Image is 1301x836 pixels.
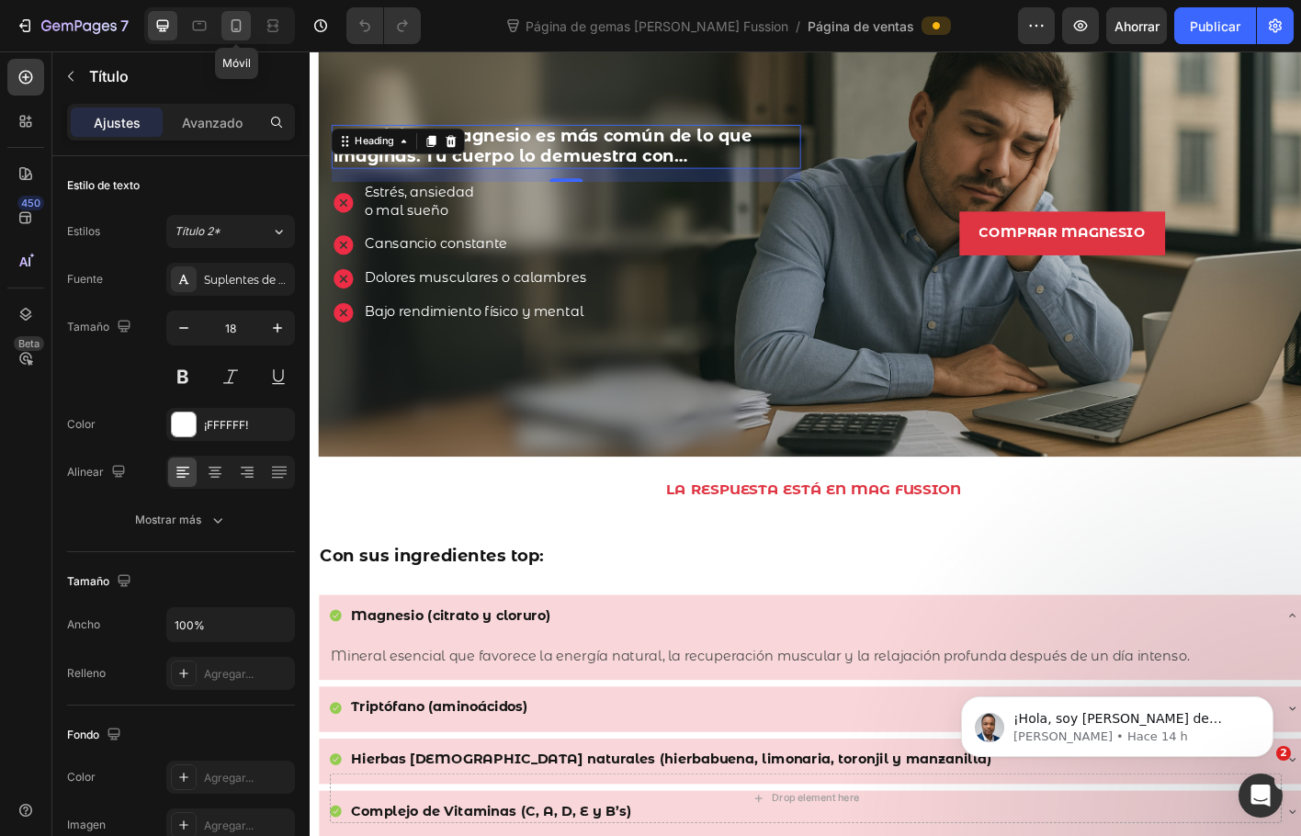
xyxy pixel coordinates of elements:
p: Título [89,65,288,87]
strong: Magnesio (citrato y cloruro) [46,618,267,636]
font: Título 2* [175,224,221,238]
font: Página de gemas [PERSON_NAME] Fussion [526,18,788,34]
font: 7 [120,17,129,35]
font: Estilos [67,224,100,238]
font: ¡FFFFFF! [204,418,248,432]
font: Color [67,770,96,784]
iframe: Área de diseño [310,51,1301,836]
font: 2 [1280,747,1287,759]
strong: Triptófano (aminoácidos) [46,720,243,738]
font: Agregar... [204,667,254,681]
font: Ancho [67,617,100,631]
iframe: Chat en vivo de Intercom [1239,774,1283,818]
span: La respuesta está en Mag Fussion [397,478,725,496]
font: Agregar... [204,819,254,832]
font: Ajustes [94,115,141,130]
button: Ahorrar [1106,7,1167,44]
font: Tamaño [67,574,109,588]
strong: COMPRAR MAGNESIO [744,193,929,210]
font: Color [67,417,96,431]
font: 450 [21,197,40,209]
font: Relleno [67,666,106,680]
font: Título [89,67,129,85]
button: Título 2* [166,215,295,248]
font: / [796,18,800,34]
strong: Hierbas [DEMOGRAPHIC_DATA] naturales (hierbabuena, limonaria, toronjil y manzanilla) [46,778,758,796]
input: Auto [167,608,294,641]
font: ¡Hola, soy [PERSON_NAME] de nuevo! 😊 [PERSON_NAME] quería hacer un seguimiento ya que no he recib... [80,53,312,251]
div: Deshacer/Rehacer [346,7,421,44]
font: Avanzado [182,115,243,130]
font: Agregar... [204,771,254,785]
strong: Con sus ingredientes top: [11,549,260,571]
button: Mostrar más [67,503,295,537]
font: Imagen [67,818,106,831]
p: Mineral esencial que favorece la energía natural, la recuperación muscular y la relajación profun... [23,660,1098,686]
font: Alinear [67,465,104,479]
iframe: Mensaje de notificaciones del intercomunicador [933,658,1301,786]
font: Beta [18,337,40,350]
font: Ahorrar [1114,18,1160,34]
font: Estilo de texto [67,178,140,192]
font: Fondo [67,728,99,741]
font: [PERSON_NAME] • Hace 14 h [80,72,255,85]
font: Suplentes de Montserrat [204,273,345,287]
button: Publicar [1174,7,1256,44]
button: 7 [7,7,137,44]
p: Mensaje de Sinclair, enviado hace 14h [80,71,317,87]
font: Página de ventas [808,18,914,34]
font: Publicar [1190,18,1240,34]
a: COMPRAR MAGNESIO [722,178,951,227]
font: Tamaño [67,320,109,333]
font: Fuente [67,272,103,286]
font: Mostrar más [135,513,201,526]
